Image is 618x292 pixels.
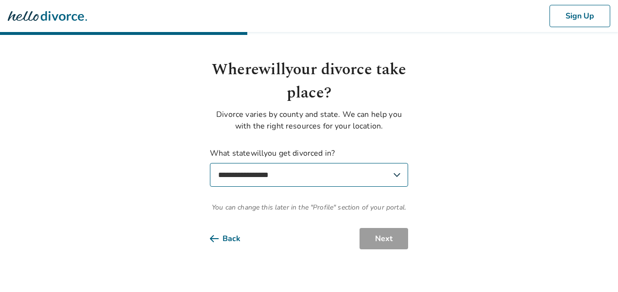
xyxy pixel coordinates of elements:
[210,228,256,249] button: Back
[210,202,408,212] span: You can change this later in the "Profile" section of your portal.
[569,245,618,292] iframe: Chat Widget
[210,147,408,187] label: What state will you get divorced in?
[210,109,408,132] p: Divorce varies by county and state. We can help you with the right resources for your location.
[360,228,408,249] button: Next
[210,163,408,187] select: What statewillyou get divorced in?
[549,5,610,27] button: Sign Up
[210,58,408,105] h1: Where will your divorce take place?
